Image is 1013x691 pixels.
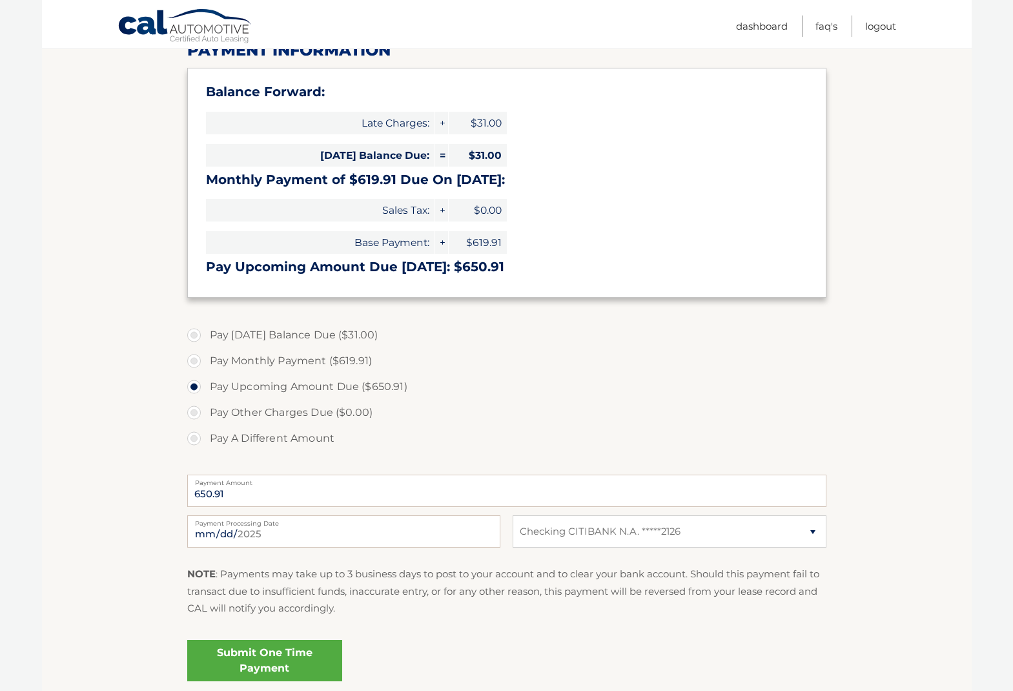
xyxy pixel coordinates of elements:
[187,475,826,485] label: Payment Amount
[187,515,500,526] label: Payment Processing Date
[187,322,826,348] label: Pay [DATE] Balance Due ($31.00)
[435,199,448,222] span: +
[187,348,826,374] label: Pay Monthly Payment ($619.91)
[435,112,448,134] span: +
[449,144,507,167] span: $31.00
[206,199,435,222] span: Sales Tax:
[206,144,435,167] span: [DATE] Balance Due:
[118,8,253,46] a: Cal Automotive
[206,172,808,188] h3: Monthly Payment of $619.91 Due On [DATE]:
[206,112,435,134] span: Late Charges:
[435,144,448,167] span: =
[815,15,837,37] a: FAQ's
[187,640,342,681] a: Submit One Time Payment
[206,259,808,275] h3: Pay Upcoming Amount Due [DATE]: $650.91
[449,199,507,222] span: $0.00
[435,231,448,254] span: +
[206,231,435,254] span: Base Payment:
[449,112,507,134] span: $31.00
[449,231,507,254] span: $619.91
[187,566,826,617] p: : Payments may take up to 3 business days to post to your account and to clear your bank account....
[206,84,808,100] h3: Balance Forward:
[187,426,826,451] label: Pay A Different Amount
[865,15,896,37] a: Logout
[187,400,826,426] label: Pay Other Charges Due ($0.00)
[187,374,826,400] label: Pay Upcoming Amount Due ($650.91)
[736,15,788,37] a: Dashboard
[187,568,216,580] strong: NOTE
[187,475,826,507] input: Payment Amount
[187,515,500,548] input: Payment Date
[187,41,826,60] h2: Payment Information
